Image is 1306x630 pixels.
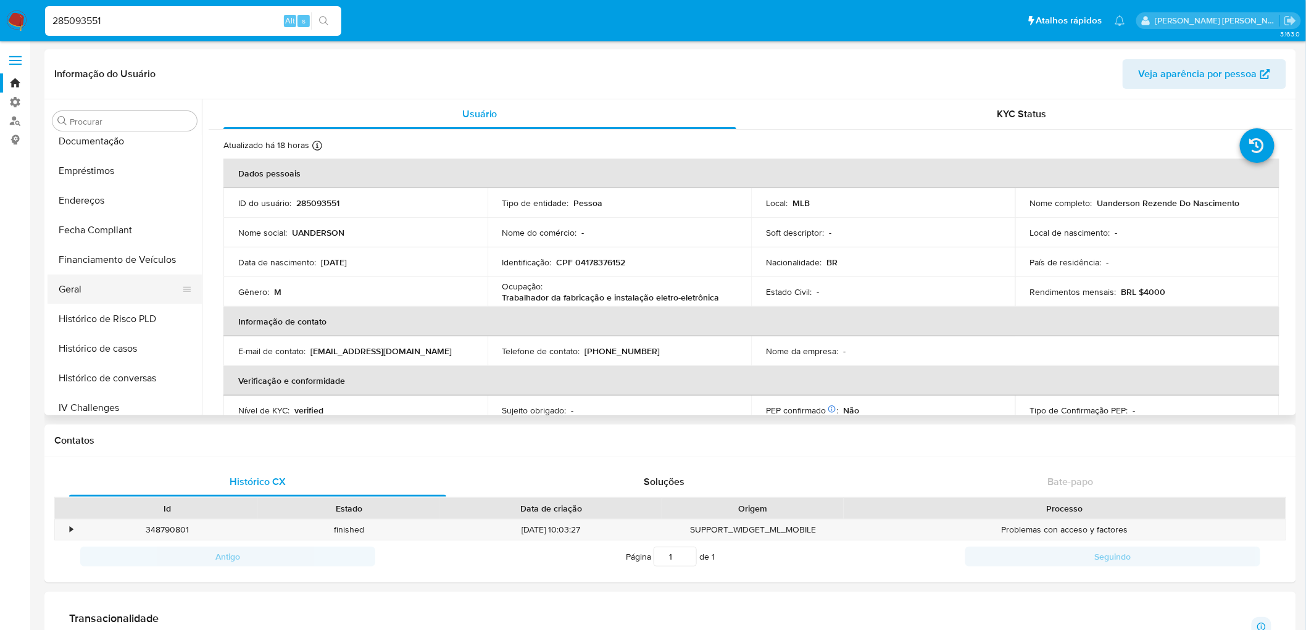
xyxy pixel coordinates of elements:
p: Nível de KYC : [238,405,289,416]
p: Gênero : [238,286,269,297]
button: Antigo [80,547,375,566]
span: Usuário [462,107,497,121]
p: Nacionalidade : [766,257,821,268]
p: Soft descriptor : [766,227,824,238]
p: marcos.ferreira@mercadopago.com.br [1155,15,1280,27]
p: 285093551 [296,197,339,209]
th: Dados pessoais [223,159,1279,188]
p: Tipo de Confirmação PEP : [1030,405,1128,416]
button: search-icon [311,12,336,30]
input: Procurar [70,116,192,127]
th: Verificação e conformidade [223,366,1279,396]
p: Ocupação : [502,281,543,292]
p: UANDERSON [292,227,344,238]
p: Não [843,405,859,416]
p: Nome da empresa : [766,346,838,357]
button: Empréstimos [48,156,202,186]
span: Soluções [644,475,684,489]
p: - [572,405,574,416]
p: [DATE] [321,257,347,268]
button: Procurar [57,116,67,126]
p: E-mail de contato : [238,346,306,357]
p: Nome do comércio : [502,227,577,238]
span: Veja aparência por pessoa [1139,59,1257,89]
p: Nome completo : [1030,197,1092,209]
p: Estado Civil : [766,286,812,297]
p: Telefone de contato : [502,346,580,357]
p: [PHONE_NUMBER] [585,346,660,357]
div: • [70,524,73,536]
button: Histórico de conversas [48,363,202,393]
div: Id [85,502,249,515]
p: - [843,346,846,357]
div: [DATE] 10:03:27 [439,520,662,540]
div: Data de criação [448,502,654,515]
div: Estado [267,502,431,515]
div: finished [258,520,439,540]
span: Alt [285,15,295,27]
span: KYC Status [997,107,1047,121]
p: Trabalhador da fabricação e instalação eletro-eletrônica [502,292,720,303]
div: Processo [852,502,1277,515]
button: Financiamento de Veículos [48,245,202,275]
p: Identificação : [502,257,552,268]
p: Sujeito obrigado : [502,405,567,416]
p: Local de nascimento : [1030,227,1110,238]
p: Atualizado há 18 horas [223,139,309,151]
div: SUPPORT_WIDGET_ML_MOBILE [662,520,844,540]
h1: Contatos [54,434,1286,447]
div: 348790801 [77,520,258,540]
button: Documentação [48,126,202,156]
div: Problemas con acceso y factores [844,520,1286,540]
button: Geral [48,275,192,304]
input: Pesquise usuários ou casos... [45,13,341,29]
p: BRL $4000 [1121,286,1166,297]
button: Histórico de Risco PLD [48,304,202,334]
p: - [1107,257,1109,268]
p: - [817,286,819,297]
button: Veja aparência por pessoa [1123,59,1286,89]
button: IV Challenges [48,393,202,423]
span: Histórico CX [230,475,286,489]
p: Rendimentos mensais : [1030,286,1117,297]
p: Tipo de entidade : [502,197,569,209]
p: M [274,286,281,297]
button: Histórico de casos [48,334,202,363]
span: Atalhos rápidos [1036,14,1102,27]
p: Uanderson Rezende Do Nascimento [1097,197,1240,209]
th: Informação de contato [223,307,1279,336]
button: Endereços [48,186,202,215]
h1: Informação do Usuário [54,68,156,80]
a: Sair [1284,14,1297,27]
p: País de residência : [1030,257,1102,268]
p: MLB [792,197,810,209]
p: Nome social : [238,227,287,238]
p: Data de nascimento : [238,257,316,268]
span: 1 [712,550,715,563]
p: - [829,227,831,238]
p: BR [826,257,838,268]
span: Página de [626,547,715,566]
p: - [582,227,584,238]
p: verified [294,405,323,416]
p: - [1133,405,1136,416]
button: Fecha Compliant [48,215,202,245]
p: Local : [766,197,788,209]
p: - [1115,227,1118,238]
p: PEP confirmado : [766,405,838,416]
p: ID do usuário : [238,197,291,209]
p: Pessoa [574,197,603,209]
a: Notificações [1115,15,1125,26]
p: CPF 04178376152 [557,257,626,268]
span: Bate-papo [1048,475,1094,489]
button: Seguindo [965,547,1260,566]
div: Origem [671,502,835,515]
p: [EMAIL_ADDRESS][DOMAIN_NAME] [310,346,452,357]
span: s [302,15,306,27]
